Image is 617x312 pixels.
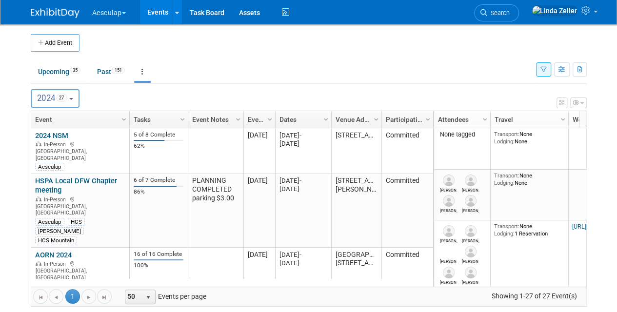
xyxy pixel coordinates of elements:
span: select [144,293,152,301]
span: Lodging: [494,138,515,145]
span: Events per page [112,289,216,304]
a: Column Settings [320,111,331,126]
span: Column Settings [120,116,128,123]
td: PLANNING COMPLETED parking $3.00 [188,174,243,248]
div: None tagged [438,131,486,138]
a: Column Settings [557,111,568,126]
span: Column Settings [179,116,186,123]
a: Column Settings [233,111,243,126]
img: In-Person Event [36,141,41,146]
span: Column Settings [481,116,489,123]
div: Paul Murphy [462,278,479,285]
div: None None [494,131,564,145]
span: In-Person [44,141,69,148]
div: Jennifer Greisen [462,186,479,193]
div: [DATE] [279,185,327,193]
div: HCS Mountain [35,236,77,244]
span: - [299,177,301,184]
span: Go to the first page [37,293,44,301]
a: Go to the last page [97,289,112,304]
td: Committed [381,174,433,248]
div: None 1 Reservation [494,223,564,237]
span: In-Person [44,261,69,267]
div: 6 of 7 Complete [134,176,183,184]
img: Jennifer Greisen [465,175,477,186]
span: Search [487,9,510,17]
td: [STREET_ADDRESS][PERSON_NAME] [331,174,381,248]
a: Travel [495,111,562,128]
img: In-Person Event [36,196,41,201]
a: Column Settings [264,111,275,126]
div: Allen Spellman [440,207,457,213]
img: Allen Spellman [443,195,455,207]
div: [DATE] [279,259,327,267]
img: Raymond Luce [465,195,477,207]
img: ExhibitDay [31,8,80,18]
a: HSPA Local DFW Chapter meeting [35,176,117,195]
span: 27 [56,94,67,102]
div: Raymond Luce [462,207,479,213]
div: [DATE] [279,139,327,148]
div: [GEOGRAPHIC_DATA], [GEOGRAPHIC_DATA] [35,140,125,161]
span: 1 [65,289,80,304]
span: Lodging: [494,179,515,186]
div: HCS [68,218,85,226]
img: Danielle Fletcher [443,267,455,278]
a: Dates [279,111,325,128]
div: Josh Hiser [440,237,457,243]
span: Transport: [494,131,519,137]
span: Column Settings [234,116,242,123]
a: Column Settings [177,111,188,126]
td: Committed [381,128,433,174]
span: Column Settings [266,116,274,123]
span: Column Settings [559,116,567,123]
div: [DATE] [279,131,327,139]
a: AORN 2024 [35,251,72,259]
img: Linda Zeller [532,5,577,16]
td: [STREET_ADDRESS] [331,128,381,174]
span: Transport: [494,172,519,179]
div: [GEOGRAPHIC_DATA], [GEOGRAPHIC_DATA] [35,259,125,281]
div: Danielle Fletcher [440,278,457,285]
div: Aesculap [35,218,64,226]
a: Participation [386,111,427,128]
span: In-Person [44,196,69,203]
img: Tim Cochran [465,246,477,257]
span: Column Settings [322,116,330,123]
div: None None [494,172,564,186]
span: Go to the previous page [52,293,60,301]
a: Event [35,111,123,128]
img: Lisa Schmiedeke [443,175,455,186]
span: Transport: [494,223,519,230]
span: 151 [112,67,125,74]
span: Go to the last page [100,293,108,301]
div: 100% [134,262,183,269]
div: Aesculap [35,163,64,171]
span: 50 [125,290,142,304]
div: 5 of 8 Complete [134,131,183,138]
a: Go to the first page [33,289,48,304]
img: Paul Murphy [465,267,477,278]
a: Column Settings [422,111,433,126]
a: Event Month [248,111,269,128]
a: Attendees [438,111,484,128]
div: 16 of 16 Complete [134,251,183,258]
a: Column Settings [119,111,129,126]
span: 35 [70,67,80,74]
div: Dave Hatcher [462,237,479,243]
a: 2024 NSM [35,131,68,140]
div: [DATE] [279,251,327,259]
span: Showing 1-27 of 27 Event(s) [482,289,586,303]
a: Search [474,4,519,21]
span: Lodging: [494,230,515,237]
div: Tim Cochran [462,257,479,264]
button: Add Event [31,34,80,52]
img: Dave Hatcher [465,225,477,237]
button: 202427 [31,89,80,108]
img: Josh Hiser [443,225,455,237]
td: [DATE] [243,128,275,174]
span: 2024 [37,93,67,103]
img: Linda Zeller [443,246,455,257]
a: Venue Address [336,111,375,128]
div: [PERSON_NAME] [35,227,84,235]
